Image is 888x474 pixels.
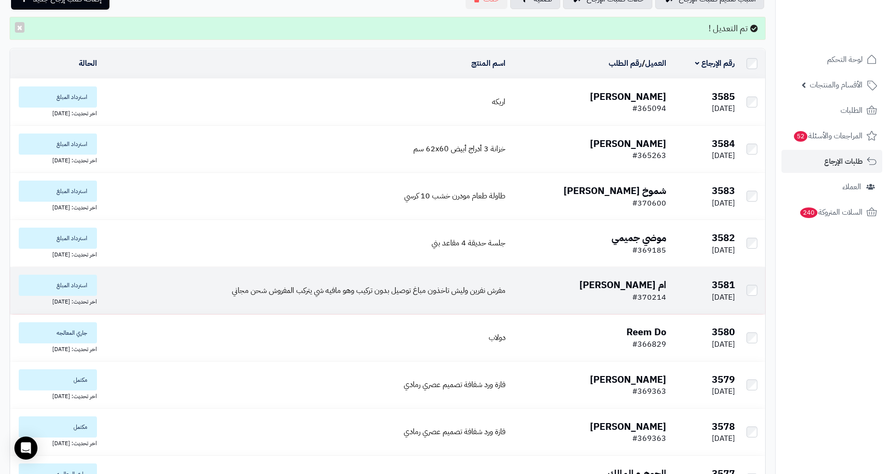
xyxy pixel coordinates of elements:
[232,285,505,296] a: مفرش نفرين وليش تاخذون مباغ توصيل بدون تركيب وهو مافيه شي يتركب المفروش شحن مجاني
[799,206,863,219] span: السلات المتروكة
[632,292,666,303] span: #370214
[712,103,735,114] span: [DATE]
[695,58,735,69] a: رقم الإرجاع
[712,231,735,245] b: 3582
[492,96,505,108] a: اريكه
[840,104,863,117] span: الطلبات
[632,244,666,256] span: #369185
[781,99,882,122] a: الطلبات
[824,155,863,168] span: طلبات الإرجاع
[19,86,97,108] span: استرداد المبلغ
[14,343,97,353] div: اخر تحديث: [DATE]
[15,22,24,33] button: ×
[14,437,37,460] div: Open Intercom Messenger
[632,103,666,114] span: #365094
[626,325,666,339] b: Reem Do
[14,390,97,401] div: اخر تحديث: [DATE]
[632,339,666,350] span: #366829
[712,278,735,292] b: 3581
[712,372,735,387] b: 3579
[800,207,818,219] span: 240
[712,136,735,151] b: 3584
[19,322,97,343] span: جاري المعالجه
[590,136,666,151] b: [PERSON_NAME]
[712,433,735,444] span: [DATE]
[794,131,808,142] span: 52
[404,426,505,438] a: فازة ورد شفافة تصميم عصري رمادي
[19,228,97,249] span: استرداد المبلغ
[781,150,882,173] a: طلبات الإرجاع
[14,438,97,448] div: اخر تحديث: [DATE]
[781,201,882,224] a: السلات المتروكة240
[827,53,863,66] span: لوحة التحكم
[712,292,735,303] span: [DATE]
[712,325,735,339] b: 3580
[404,379,505,390] a: فازة ورد شفافة تصميم عصري رمادي
[645,58,666,69] a: العميل
[712,339,735,350] span: [DATE]
[632,386,666,397] span: #369363
[609,58,642,69] a: رقم الطلب
[712,183,735,198] b: 3583
[590,419,666,434] b: [PERSON_NAME]
[810,78,863,92] span: الأقسام والمنتجات
[79,58,97,69] a: الحالة
[632,150,666,161] span: #365263
[14,155,97,165] div: اخر تحديث: [DATE]
[19,275,97,296] span: استرداد المبلغ
[509,49,670,78] td: /
[413,143,505,155] a: خزانة 3 أدراج أبيض ‎62x60 سم‏
[471,58,505,69] a: اسم المنتج
[579,278,666,292] b: ام [PERSON_NAME]
[781,48,882,71] a: لوحة التحكم
[712,386,735,397] span: [DATE]
[842,180,861,194] span: العملاء
[14,202,97,212] div: اخر تحديث: [DATE]
[793,129,863,143] span: المراجعات والأسئلة
[712,419,735,434] b: 3578
[632,197,666,209] span: #370600
[432,237,505,249] a: جلسة حديقة 4 مقاعد بني
[712,150,735,161] span: [DATE]
[489,332,505,343] a: دولاب
[712,197,735,209] span: [DATE]
[781,175,882,198] a: العملاء
[10,17,766,40] div: تم التعديل !
[19,369,97,390] span: مكتمل
[14,296,97,306] div: اخر تحديث: [DATE]
[612,231,666,245] b: موضي جميمي
[590,89,666,104] b: [PERSON_NAME]
[19,181,97,202] span: استرداد المبلغ
[632,433,666,444] span: #369363
[14,249,97,259] div: اخر تحديث: [DATE]
[404,190,505,202] a: طاولة طعام مودرن خشب 10 كرسي
[712,89,735,104] b: 3585
[14,108,97,118] div: اخر تحديث: [DATE]
[712,244,735,256] span: [DATE]
[564,183,666,198] b: شموخ [PERSON_NAME]
[590,372,666,387] b: [PERSON_NAME]
[823,7,879,27] img: logo-2.png
[19,416,97,438] span: مكتمل
[781,124,882,147] a: المراجعات والأسئلة52
[19,134,97,155] span: استرداد المبلغ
